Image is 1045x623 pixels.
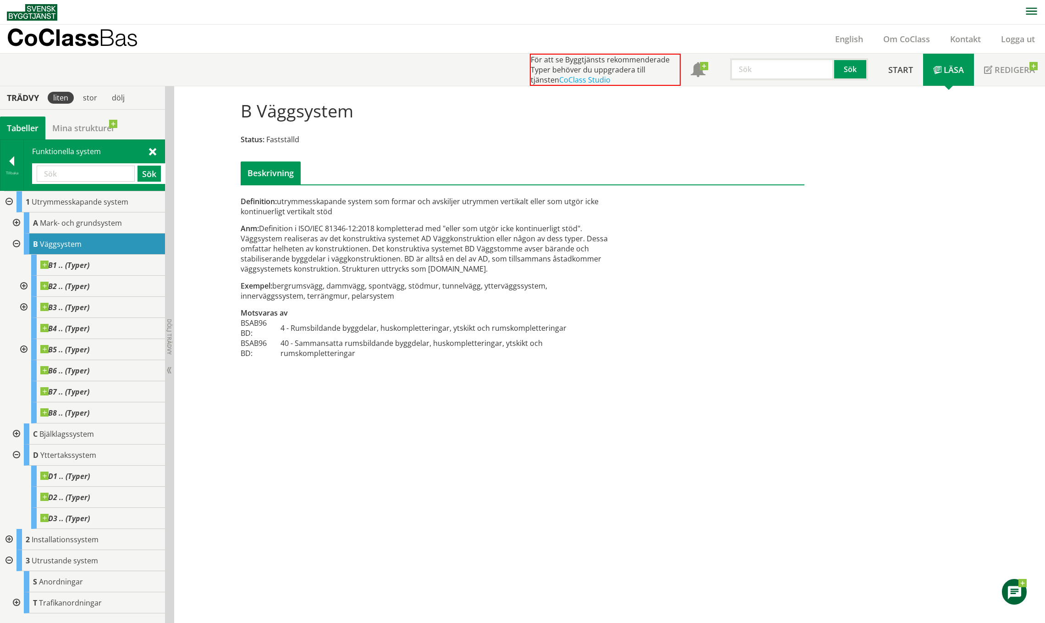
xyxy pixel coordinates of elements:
div: Gå till informationssidan för CoClass Studio [15,466,165,487]
span: T [33,598,37,608]
span: Väggsystem [40,239,82,249]
span: Notifikationer [691,63,705,78]
div: Gå till informationssidan för CoClass Studio [7,234,165,423]
a: Start [878,54,923,86]
span: B8 .. (Typer) [40,408,89,417]
span: Dölj trädvy [165,319,173,355]
td: BSAB96 BD: [241,338,280,358]
span: Anordningar [39,577,83,587]
span: Bjälklagssystem [39,429,94,439]
div: Gå till informationssidan för CoClass Studio [15,508,165,529]
div: Tillbaka [0,169,23,177]
input: Sök [37,166,135,182]
h1: B Väggsystem [241,100,353,121]
a: Om CoClass [873,33,940,44]
div: Trädvy [2,93,44,103]
span: 2 [26,534,30,545]
span: Läsa [944,64,964,75]
span: Bas [99,24,138,51]
button: Sök [137,166,161,182]
div: Gå till informationssidan för CoClass Studio [15,360,165,381]
span: 3 [26,556,30,566]
span: D3 .. (Typer) [40,514,90,523]
span: Status: [241,134,264,145]
span: Redigera [995,64,1035,75]
a: English [825,33,873,44]
div: liten [48,92,74,104]
span: Mark- och grundsystem [40,218,122,228]
td: 4 - Rumsbildande byggdelar, huskompletteringar, ytskikt och rumskompletteringar [280,318,612,338]
span: Installationssystem [32,534,99,545]
td: BSAB96 BD: [241,318,280,338]
a: Mina strukturer [45,117,122,139]
span: Fastställd [266,134,299,145]
span: Motsvaras av [241,308,288,318]
button: Sök [834,58,868,80]
input: Sök [730,58,834,80]
span: B6 .. (Typer) [40,366,89,375]
div: Gå till informationssidan för CoClass Studio [7,592,165,613]
span: B [33,239,38,249]
span: B2 .. (Typer) [40,282,89,291]
span: S [33,577,37,587]
span: Stäng sök [149,146,156,156]
div: utrymmesskapande system som formar och avskiljer utrymmen vertikalt eller som utgör icke kontinue... [241,196,611,217]
div: För att se Byggtjänsts rekommenderade Typer behöver du uppgradera till tjänsten [530,54,681,86]
a: CoClassBas [7,25,158,53]
div: dölj [106,92,130,104]
div: Gå till informationssidan för CoClass Studio [7,571,165,592]
span: D2 .. (Typer) [40,493,90,502]
div: Gå till informationssidan för CoClass Studio [7,423,165,445]
div: Gå till informationssidan för CoClass Studio [7,212,165,234]
span: Utrustande system [32,556,98,566]
span: B7 .. (Typer) [40,387,89,396]
td: 40 - Sammansatta rumsbildande byggdelar, huskompletteringar, ytskikt och rumskompletteringar [280,338,612,358]
span: D [33,450,38,460]
a: Redigera [974,54,1045,86]
div: Gå till informationssidan för CoClass Studio [15,297,165,318]
img: Svensk Byggtjänst [7,4,57,21]
div: Gå till informationssidan för CoClass Studio [15,339,165,360]
span: Exempel: [241,281,272,291]
div: Gå till informationssidan för CoClass Studio [15,318,165,339]
span: B5 .. (Typer) [40,345,89,354]
a: Kontakt [940,33,991,44]
div: Beskrivning [241,161,301,184]
div: Gå till informationssidan för CoClass Studio [15,276,165,297]
div: Gå till informationssidan för CoClass Studio [15,487,165,508]
div: Funktionella system [24,140,165,190]
div: Gå till informationssidan för CoClass Studio [15,255,165,276]
a: Logga ut [991,33,1045,44]
a: Läsa [923,54,974,86]
span: D1 .. (Typer) [40,472,90,481]
div: Gå till informationssidan för CoClass Studio [15,381,165,402]
div: Gå till informationssidan för CoClass Studio [7,445,165,529]
span: B3 .. (Typer) [40,303,89,312]
span: Utrymmesskapande system [32,197,128,207]
span: A [33,218,38,228]
p: CoClass [7,32,138,43]
div: bergrumsvägg, dammvägg, spontvägg, stödmur, tunnelvägg, ytterväggssystem, innerväggssystem, terrä... [241,281,611,301]
div: Definition i ISO/IEC 81346-12:2018 kompletterad med "eller som utgör icke kontinuerligt stöd". Vä... [241,223,611,274]
span: Yttertakssystem [40,450,96,460]
div: stor [77,92,103,104]
span: Anm: [241,223,259,234]
span: 1 [26,197,30,207]
span: Start [888,64,913,75]
a: CoClass Studio [559,75,610,85]
span: C [33,429,38,439]
span: B4 .. (Typer) [40,324,89,333]
div: Gå till informationssidan för CoClass Studio [15,402,165,423]
span: B1 .. (Typer) [40,261,89,270]
span: Definition: [241,196,277,206]
span: Trafikanordningar [39,598,102,608]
